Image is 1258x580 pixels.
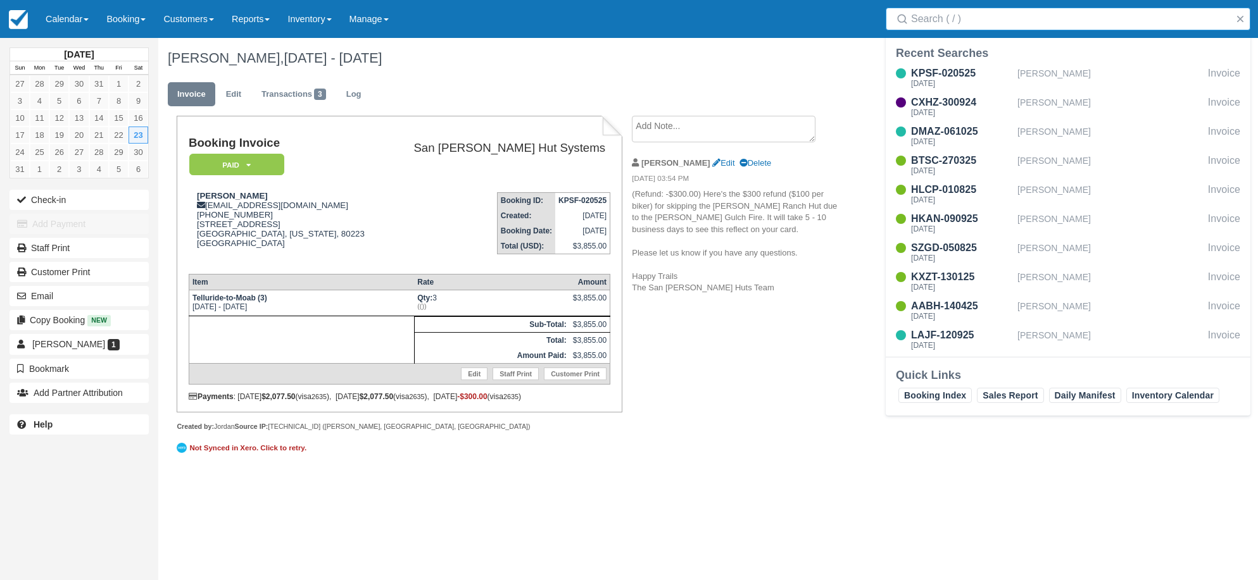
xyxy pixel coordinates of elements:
[555,238,610,254] td: $3,855.00
[911,196,1012,204] div: [DATE]
[109,126,129,144] a: 22
[1208,299,1240,323] div: Invoice
[712,158,734,168] a: Edit
[311,393,327,400] small: 2635
[89,161,109,178] a: 4
[109,75,129,92] a: 1
[1017,153,1203,177] div: [PERSON_NAME]
[1017,211,1203,235] div: [PERSON_NAME]
[886,153,1250,177] a: BTSC-270325[DATE][PERSON_NAME]Invoice
[30,61,49,75] th: Mon
[9,238,149,258] a: Staff Print
[555,208,610,223] td: [DATE]
[886,328,1250,352] a: LAJF-120925[DATE][PERSON_NAME]Invoice
[414,290,569,316] td: 3
[497,238,555,254] th: Total (USD):
[10,61,30,75] th: Sun
[1126,388,1219,403] a: Inventory Calendar
[9,286,149,306] button: Email
[177,423,214,430] strong: Created by:
[10,75,30,92] a: 27
[129,161,148,178] a: 6
[49,61,69,75] th: Tue
[49,75,69,92] a: 29
[9,359,149,379] button: Bookmark
[896,46,1240,61] div: Recent Searches
[89,92,109,109] a: 7
[1208,211,1240,235] div: Invoice
[49,92,69,109] a: 5
[409,393,424,400] small: 2635
[1017,240,1203,264] div: [PERSON_NAME]
[911,95,1012,110] div: CXHZ-300924
[9,214,149,234] button: Add Payment
[911,225,1012,233] div: [DATE]
[252,82,336,107] a: Transactions3
[573,293,607,312] div: $3,855.00
[1208,66,1240,90] div: Invoice
[10,109,30,126] a: 10
[189,154,284,176] em: Paid
[9,10,28,29] img: checkfront-main-nav-mini-logo.png
[9,334,149,354] a: [PERSON_NAME] 1
[10,126,30,144] a: 17
[390,142,605,155] h2: San [PERSON_NAME] Hut Systems
[414,332,569,348] th: Total:
[417,302,566,310] em: (())
[314,89,326,100] span: 3
[9,414,149,435] a: Help
[911,182,1012,197] div: HLCP-010825
[69,92,89,109] a: 6
[189,191,385,264] div: [EMAIL_ADDRESS][DOMAIN_NAME] [PHONE_NUMBER] [STREET_ADDRESS] [GEOGRAPHIC_DATA], [US_STATE], 80223...
[189,290,414,316] td: [DATE] - [DATE]
[497,193,555,209] th: Booking ID:
[129,61,148,75] th: Sat
[570,348,610,364] td: $3,855.00
[911,269,1012,285] div: KXZT-130125
[64,49,94,59] strong: [DATE]
[558,196,607,205] strong: KPSF-020525
[911,8,1230,30] input: Search ( / )
[911,283,1012,291] div: [DATE]
[1049,388,1121,403] a: Daily Manifest
[911,328,1012,343] div: LAJF-120925
[177,422,622,431] div: Jordan [TECHNICAL_ID] ([PERSON_NAME], [GEOGRAPHIC_DATA], [GEOGRAPHIC_DATA])
[570,274,610,290] th: Amount
[461,367,487,380] a: Edit
[9,383,149,403] button: Add Partner Attribution
[69,61,89,75] th: Wed
[30,144,49,161] a: 25
[1208,328,1240,352] div: Invoice
[89,126,109,144] a: 21
[886,211,1250,235] a: HKAN-090925[DATE][PERSON_NAME]Invoice
[1017,299,1203,323] div: [PERSON_NAME]
[69,126,89,144] a: 20
[911,240,1012,256] div: SZGD-050825
[1208,269,1240,293] div: Invoice
[129,75,148,92] a: 2
[109,109,129,126] a: 15
[129,92,148,109] a: 9
[30,126,49,144] a: 18
[69,161,89,178] a: 3
[108,339,120,350] span: 1
[457,392,487,401] span: -$300.00
[911,138,1012,145] div: [DATE]
[1017,66,1203,90] div: [PERSON_NAME]
[177,441,310,455] a: Not Synced in Xero. Click to retry.
[360,392,393,401] strong: $2,077.50
[49,109,69,126] a: 12
[337,82,371,107] a: Log
[911,211,1012,226] div: HKAN-090925
[641,158,710,168] strong: [PERSON_NAME]
[217,82,251,107] a: Edit
[109,144,129,161] a: 29
[189,392,610,401] div: : [DATE] (visa ), [DATE] (visa ), [DATE] (visa )
[30,161,49,178] a: 1
[129,109,148,126] a: 16
[89,144,109,161] a: 28
[886,299,1250,323] a: AABH-140425[DATE][PERSON_NAME]Invoice
[189,392,234,401] strong: Payments
[10,92,30,109] a: 3
[189,274,414,290] th: Item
